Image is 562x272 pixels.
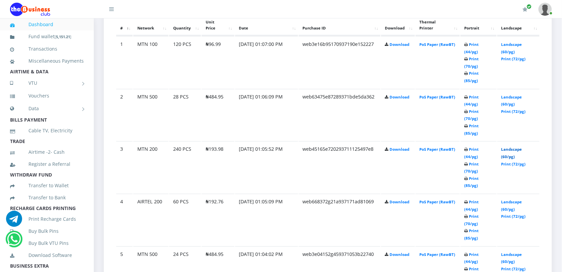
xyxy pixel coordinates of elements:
th: Thermal Printer: activate to sort column ascending [416,15,460,36]
a: Transfer to Bank [10,190,84,205]
a: PoS Paper (RawBT) [420,252,455,257]
a: Download [390,147,410,152]
a: Chat for support [6,216,22,227]
td: MTN 500 [133,89,168,141]
td: ₦193.98 [202,141,234,193]
a: Download [390,42,410,47]
th: Download: activate to sort column ascending [381,15,415,36]
td: AIRTEL 200 [133,194,168,246]
a: Vouchers [10,88,84,104]
th: #: activate to sort column descending [116,15,133,36]
a: PoS Paper (RawBT) [420,199,455,204]
a: Print Recharge Cards [10,211,84,227]
a: Transfer to Wallet [10,178,84,193]
a: Print (70/pg) [465,109,479,121]
a: Landscape (60/pg) [501,147,522,159]
th: Network: activate to sort column ascending [133,15,168,36]
a: Miscellaneous Payments [10,53,84,69]
a: PoS Paper (RawBT) [420,147,455,152]
th: Purchase ID: activate to sort column ascending [299,15,380,36]
a: Print (85/pg) [465,71,479,83]
a: Fund wallet[5,151.21] [10,29,84,45]
td: ₦192.76 [202,194,234,246]
a: Print (44/pg) [465,252,479,264]
td: web668372g21a937171ad81069 [299,194,380,246]
a: Print (44/pg) [465,42,479,54]
a: Download Software [10,248,84,263]
a: Print (85/pg) [465,176,479,188]
a: Print (85/pg) [465,228,479,241]
a: Register a Referral [10,156,84,172]
a: Buy Bulk Pins [10,223,84,239]
a: Buy Bulk VTU Pins [10,235,84,251]
a: Landscape (60/pg) [501,94,522,107]
td: web3e16b95170937190e152227 [299,36,380,88]
a: Dashboard [10,17,84,32]
td: ₦96.99 [202,36,234,88]
a: Data [10,100,84,117]
a: Print (72/pg) [501,56,526,61]
td: web45165e720293711125497e8 [299,141,380,193]
td: 120 PCS [169,36,201,88]
a: Print (85/pg) [465,123,479,136]
b: 5,151.21 [56,34,70,39]
a: PoS Paper (RawBT) [420,94,455,99]
small: [ ] [55,34,71,39]
td: [DATE] 01:06:09 PM [235,89,298,141]
th: Portrait: activate to sort column ascending [461,15,497,36]
th: Date: activate to sort column ascending [235,15,298,36]
th: Quantity: activate to sort column ascending [169,15,201,36]
td: 1 [116,36,133,88]
a: Print (44/pg) [465,94,479,107]
a: PoS Paper (RawBT) [420,42,455,47]
td: 4 [116,194,133,246]
a: Landscape (60/pg) [501,252,522,264]
td: MTN 200 [133,141,168,193]
span: Renew/Upgrade Subscription [527,4,532,9]
a: Print (72/pg) [501,161,526,166]
a: Landscape (60/pg) [501,42,522,54]
a: Print (44/pg) [465,147,479,159]
i: Renew/Upgrade Subscription [523,7,528,12]
td: 3 [116,141,133,193]
a: Download [390,252,410,257]
td: 2 [116,89,133,141]
td: 28 PCS [169,89,201,141]
a: Print (44/pg) [465,199,479,212]
th: Unit Price: activate to sort column ascending [202,15,234,36]
td: web63475e87289371bde5da362 [299,89,380,141]
td: MTN 100 [133,36,168,88]
td: 240 PCS [169,141,201,193]
a: Download [390,199,410,204]
a: Print (70/pg) [465,161,479,174]
td: ₦484.95 [202,89,234,141]
a: Print (72/pg) [501,266,526,271]
td: 60 PCS [169,194,201,246]
img: Logo [10,3,50,16]
a: Print (72/pg) [501,109,526,114]
td: [DATE] 01:07:00 PM [235,36,298,88]
a: Airtime -2- Cash [10,144,84,160]
a: Cable TV, Electricity [10,123,84,138]
a: Print (70/pg) [465,214,479,226]
a: Download [390,94,410,99]
a: Chat for support [7,236,21,247]
a: VTU [10,75,84,91]
td: [DATE] 01:05:52 PM [235,141,298,193]
th: Landscape: activate to sort column ascending [497,15,540,36]
a: Landscape (60/pg) [501,199,522,212]
a: Transactions [10,41,84,57]
td: [DATE] 01:05:09 PM [235,194,298,246]
img: User [539,3,552,16]
a: Print (70/pg) [465,56,479,69]
a: Print (72/pg) [501,214,526,219]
